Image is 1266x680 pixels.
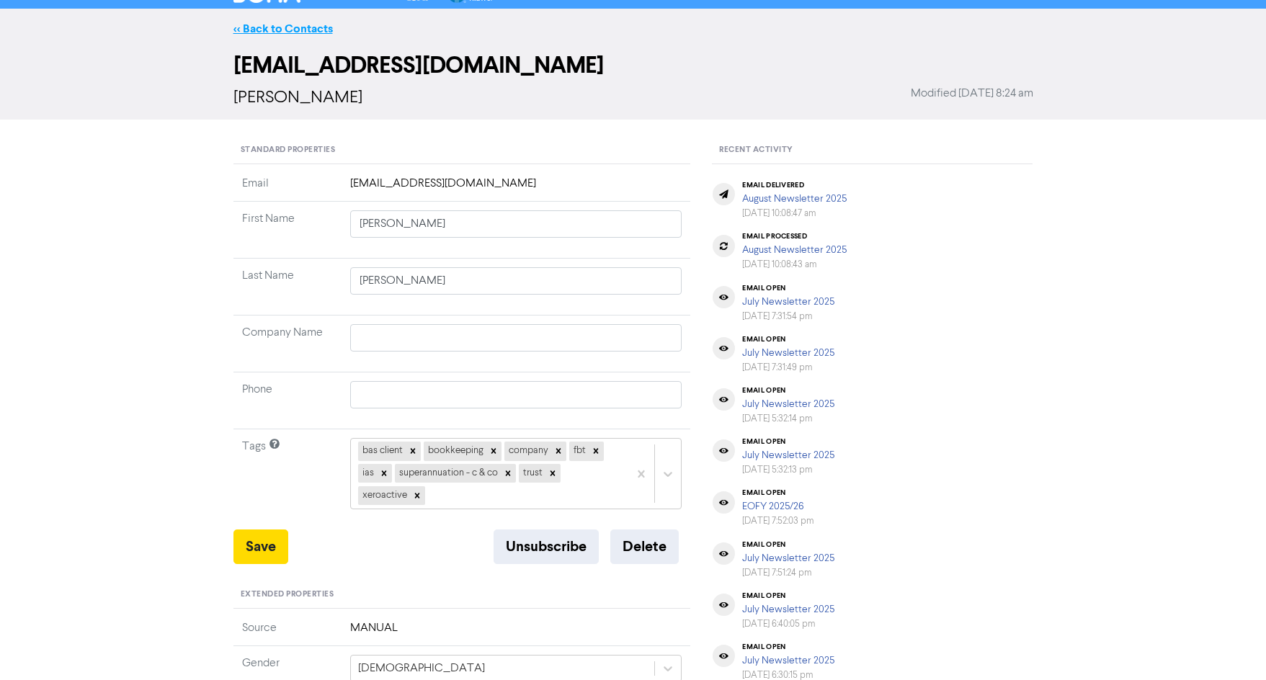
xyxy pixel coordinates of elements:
a: July Newsletter 2025 [742,348,834,358]
div: bas client [358,442,405,460]
td: Tags [233,429,342,529]
td: Phone [233,372,342,429]
div: ias [358,464,376,483]
div: email open [742,643,834,651]
a: July Newsletter 2025 [742,604,834,614]
td: First Name [233,202,342,259]
div: fbt [569,442,588,460]
div: [DATE] 7:31:54 pm [742,310,834,323]
td: Email [233,175,342,202]
div: [DATE] 10:08:47 am [742,207,847,220]
a: July Newsletter 2025 [742,399,834,409]
div: email processed [742,232,847,241]
div: [DATE] 10:08:43 am [742,258,847,272]
td: Company Name [233,316,342,372]
div: [DATE] 6:40:05 pm [742,617,834,631]
a: July Newsletter 2025 [742,297,834,307]
div: [DATE] 7:31:49 pm [742,361,834,375]
iframe: Chat Widget [1194,611,1266,680]
div: email delivered [742,181,847,189]
a: August Newsletter 2025 [742,194,847,204]
button: Save [233,529,288,564]
div: email open [742,284,834,292]
div: [DATE] 5:32:13 pm [742,463,834,477]
td: Source [233,619,342,646]
h2: [EMAIL_ADDRESS][DOMAIN_NAME] [233,52,1033,79]
div: email open [742,386,834,395]
div: email open [742,488,814,497]
td: Last Name [233,259,342,316]
button: Unsubscribe [494,529,599,564]
div: email open [742,437,834,446]
div: email open [742,591,834,600]
div: bookkeeping [424,442,486,460]
button: Delete [610,529,679,564]
a: August Newsletter 2025 [742,245,847,255]
div: xeroactive [358,486,409,505]
div: [DATE] 7:52:03 pm [742,514,814,528]
div: Extended Properties [233,581,691,609]
td: [EMAIL_ADDRESS][DOMAIN_NAME] [342,175,691,202]
div: email open [742,540,834,549]
td: MANUAL [342,619,691,646]
div: email open [742,335,834,344]
div: Recent Activity [712,137,1033,164]
a: July Newsletter 2025 [742,450,834,460]
div: superannuation - c & co [395,464,500,483]
a: EOFY 2025/26 [742,501,804,511]
div: [DEMOGRAPHIC_DATA] [358,660,485,677]
div: [DATE] 5:32:14 pm [742,412,834,426]
a: July Newsletter 2025 [742,656,834,666]
div: trust [519,464,545,483]
span: Modified [DATE] 8:24 am [911,85,1033,102]
div: Standard Properties [233,137,691,164]
div: company [504,442,550,460]
div: [DATE] 7:51:24 pm [742,566,834,580]
span: [PERSON_NAME] [233,89,362,107]
a: << Back to Contacts [233,22,333,36]
a: July Newsletter 2025 [742,553,834,563]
